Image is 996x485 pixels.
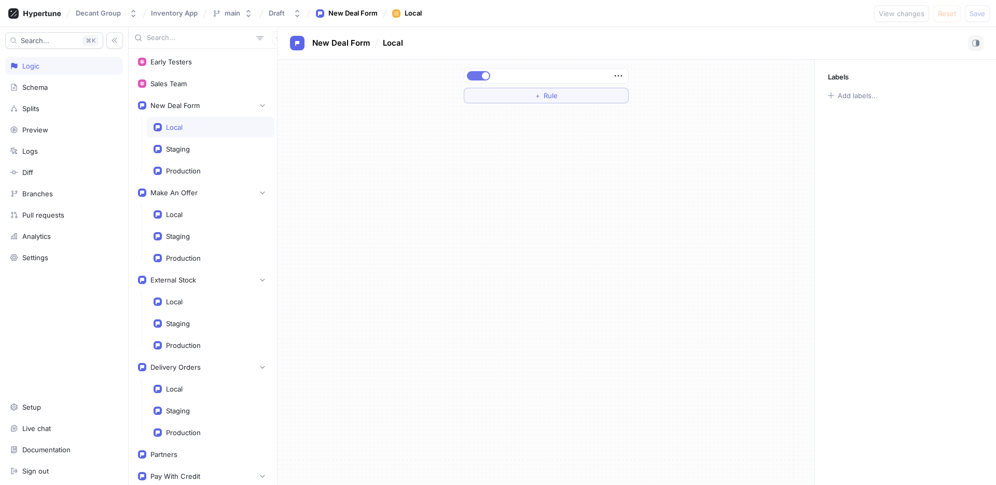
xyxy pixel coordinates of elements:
div: Pull requests [22,211,64,219]
div: Staging [166,145,190,153]
div: New Deal Form [150,101,200,110]
span: Rule [544,92,558,99]
div: Local [166,298,183,306]
div: Schema [22,83,48,91]
div: Production [166,167,201,175]
div: Production [166,428,201,437]
div: Make An Offer [150,188,198,197]
div: Pay With Credit [150,472,200,480]
span: Reset [938,10,956,17]
div: Sign out [22,467,49,475]
div: Analytics [22,232,51,240]
a: Documentation [5,441,123,459]
button: Draft [265,5,306,22]
button: Decant Group [72,5,142,22]
p: Local [383,37,403,49]
button: Save [965,5,990,22]
span: View changes [879,10,924,17]
div: Branches [22,190,53,198]
span: Search... [21,37,49,44]
div: Local [405,8,422,19]
div: Preview [22,126,48,134]
button: Add labels... [824,89,880,102]
div: main [225,9,240,18]
input: Search... [147,33,252,43]
button: Search...K [5,32,103,49]
button: ＋Rule [464,88,629,103]
div: Add labels... [838,92,878,99]
div: Logs [22,147,38,155]
div: Production [166,254,201,262]
div: Partners [150,450,177,459]
div: Production [166,341,201,349]
span: ＋ [534,92,541,99]
div: Settings [22,253,48,262]
div: Setup [22,403,41,411]
div: Local [166,385,183,393]
div: Diff [22,168,33,177]
button: main [208,5,257,22]
div: New Deal Form [328,8,378,19]
div: Staging [166,232,190,240]
p: Labels [828,73,849,81]
div: Staging [166,319,190,328]
div: Draft [269,9,285,18]
div: External Stock [150,276,196,284]
div: Local [166,123,183,131]
div: Sales Team [150,79,187,88]
div: K [82,35,99,46]
button: Reset [933,5,961,22]
div: Decant Group [76,9,121,18]
div: Live chat [22,424,51,433]
div: Delivery Orders [150,363,201,371]
div: Logic [22,62,39,70]
span: Inventory App [151,9,198,17]
div: Early Testers [150,58,192,66]
div: Splits [22,104,39,113]
div: Documentation [22,446,71,454]
div: Local [166,210,183,219]
div: Staging [166,407,190,415]
span: Save [970,10,985,17]
button: View changes [874,5,929,22]
p: New Deal Form [312,37,370,49]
